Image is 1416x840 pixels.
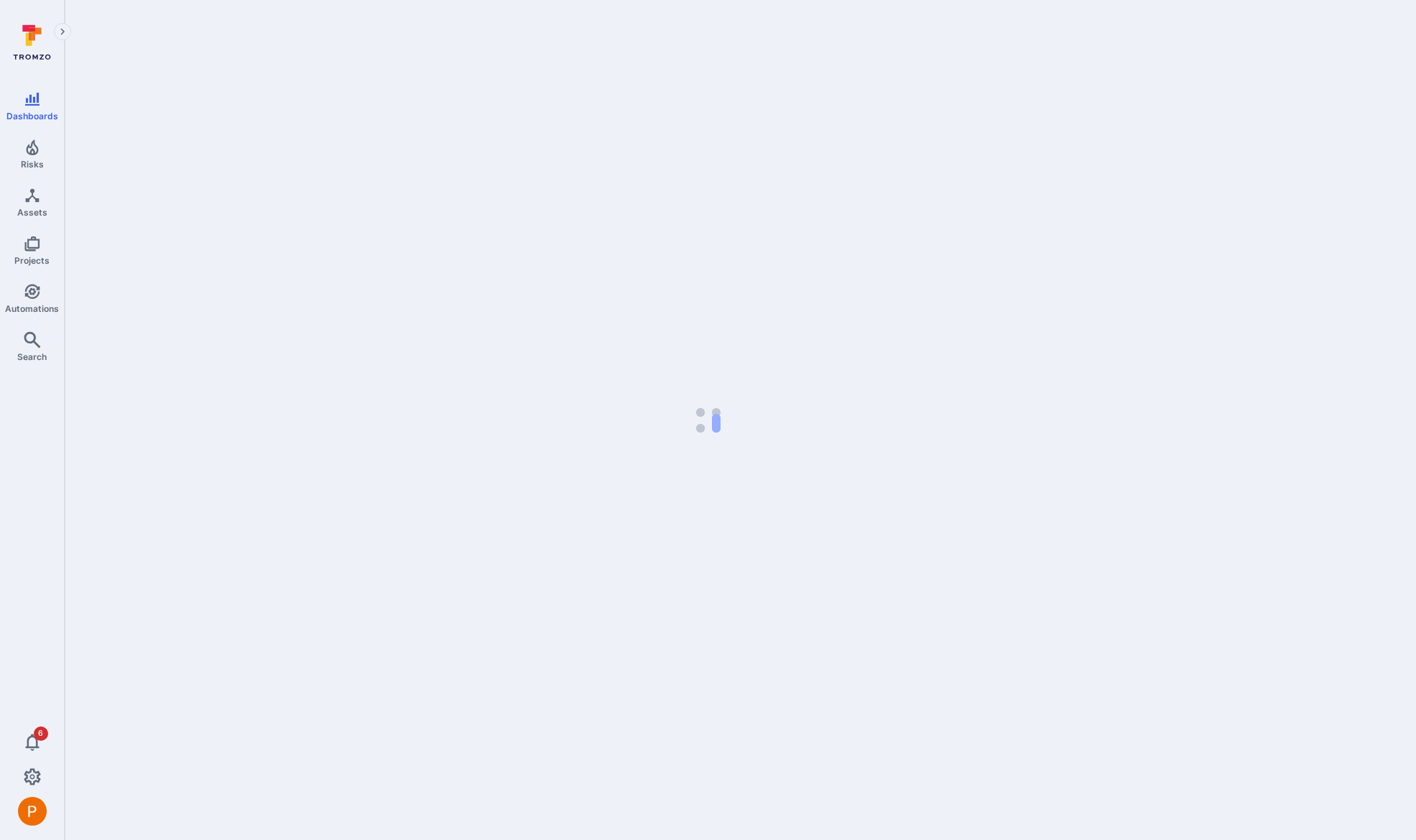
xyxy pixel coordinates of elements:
button: Expand navigation menu [54,23,71,40]
i: Expand navigation menu [57,26,68,38]
img: ACg8ocICMCW9Gtmm-eRbQDunRucU07-w0qv-2qX63v-oG-s=s96-c [18,797,47,826]
span: Automations [5,303,59,314]
span: Projects [14,255,50,266]
span: Risks [21,159,44,170]
span: Dashboards [6,111,58,121]
div: Peter Baker [18,797,47,826]
span: Assets [17,207,47,218]
span: 6 [34,726,48,741]
span: Search [17,351,47,362]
